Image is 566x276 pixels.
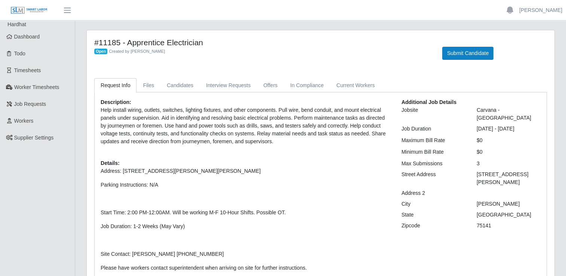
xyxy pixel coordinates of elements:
[101,209,390,217] p: Start Time: 2:00 PM-12:00AM. Will be working M-F 10-Hour Shifts. Possible OT.
[471,125,546,133] div: [DATE] - [DATE]
[101,167,390,175] p: Address: [STREET_ADDRESS][PERSON_NAME][PERSON_NAME]
[94,49,107,55] span: Open
[101,99,131,105] b: Description:
[396,171,471,186] div: Street Address
[396,148,471,156] div: Minimum Bill Rate
[396,200,471,208] div: City
[471,211,546,219] div: [GEOGRAPHIC_DATA]
[396,160,471,168] div: Max Submissions
[396,137,471,144] div: Maximum Bill Rate
[101,223,390,230] p: Job Duration: 1-2 Weeks (May Vary)
[14,67,41,73] span: Timesheets
[14,34,40,40] span: Dashboard
[519,6,562,14] a: [PERSON_NAME]
[14,84,59,90] span: Worker Timesheets
[101,264,390,272] p: Please have workers contact superintendent when arriving on site for further instructions.
[471,160,546,168] div: 3
[442,47,493,60] button: Submit Candidate
[101,250,390,258] p: Site Contact: [PERSON_NAME] [PHONE_NUMBER]
[14,50,25,56] span: Todo
[7,21,26,27] span: Hardhat
[396,125,471,133] div: Job Duration
[200,78,257,93] a: Interview Requests
[94,38,431,47] h4: #11185 - Apprentice Electrician
[257,78,284,93] a: Offers
[471,148,546,156] div: $0
[101,160,120,166] b: Details:
[94,78,137,93] a: Request Info
[109,49,165,53] span: Created by [PERSON_NAME]
[137,78,160,93] a: Files
[471,137,546,144] div: $0
[284,78,330,93] a: In Compliance
[471,222,546,230] div: 75141
[471,200,546,208] div: [PERSON_NAME]
[401,99,456,105] b: Additional Job Details
[101,106,390,145] p: Help install wiring, outlets, switches, lighting fixtures, and other components. Pull wire, bend ...
[471,171,546,186] div: [STREET_ADDRESS][PERSON_NAME]
[471,106,546,122] div: Carvana - [GEOGRAPHIC_DATA]
[14,101,46,107] span: Job Requests
[330,78,381,93] a: Current Workers
[396,106,471,122] div: Jobsite
[10,6,48,15] img: SLM Logo
[396,211,471,219] div: State
[396,222,471,230] div: Zipcode
[160,78,200,93] a: Candidates
[101,181,390,189] p: Parking Instructions: N/A
[396,189,471,197] div: Address 2
[14,135,54,141] span: Supplier Settings
[14,118,34,124] span: Workers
